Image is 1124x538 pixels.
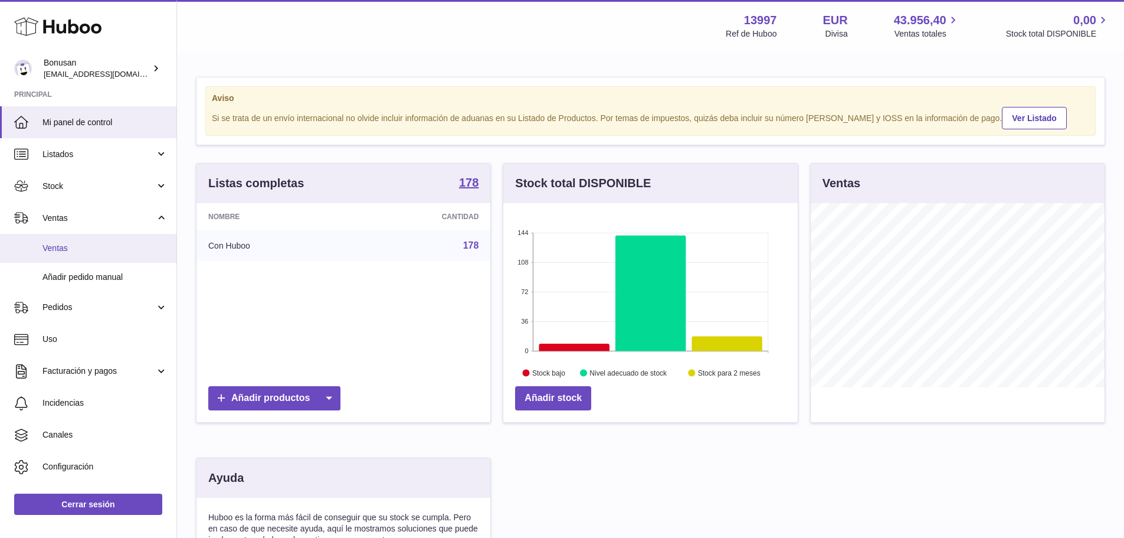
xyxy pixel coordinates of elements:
span: 43.956,40 [894,12,946,28]
span: Stock [42,181,155,192]
strong: 13997 [744,12,777,28]
a: 43.956,40 Ventas totales [894,12,960,40]
img: internalAdmin-13997@internal.huboo.com [14,60,32,77]
div: Si se trata de un envío internacional no olvide incluir información de aduanas en su Listado de P... [212,105,1089,129]
text: 144 [517,229,528,236]
a: Añadir stock [515,386,591,410]
span: Facturación y pagos [42,366,155,377]
span: Incidencias [42,397,168,409]
text: Stock para 2 meses [698,369,761,377]
text: 108 [517,259,528,266]
span: Configuración [42,461,168,472]
a: 0,00 Stock total DISPONIBLE [1006,12,1110,40]
strong: Aviso [212,93,1089,104]
a: 178 [459,177,479,191]
text: 36 [522,318,529,325]
h3: Ayuda [208,470,244,486]
span: Listados [42,149,155,160]
div: Divisa [825,28,848,40]
text: 72 [522,288,529,295]
span: Mi panel de control [42,117,168,128]
span: Canales [42,429,168,441]
span: Uso [42,334,168,345]
div: Bonusan [44,57,150,80]
span: Pedidos [42,302,155,313]
h3: Stock total DISPONIBLE [515,175,651,191]
strong: EUR [822,12,847,28]
text: Stock bajo [532,369,565,377]
text: Nivel adecuado de stock [590,369,668,377]
span: 0,00 [1073,12,1096,28]
span: Ventas totales [894,28,960,40]
div: Ref de Huboo [726,28,776,40]
a: Cerrar sesión [14,494,162,515]
td: Con Huboo [196,230,349,261]
a: 178 [463,240,479,250]
span: Ventas [42,243,168,254]
h3: Ventas [822,175,860,191]
strong: 178 [459,177,479,188]
a: Ver Listado [1002,107,1066,129]
span: Ventas [42,213,155,224]
a: Añadir productos [208,386,340,410]
th: Nombre [196,203,349,230]
span: [EMAIL_ADDRESS][DOMAIN_NAME] [44,69,173,79]
h3: Listas completas [208,175,304,191]
text: 0 [525,347,529,354]
th: Cantidad [349,203,491,230]
span: Stock total DISPONIBLE [1006,28,1110,40]
span: Añadir pedido manual [42,272,168,283]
